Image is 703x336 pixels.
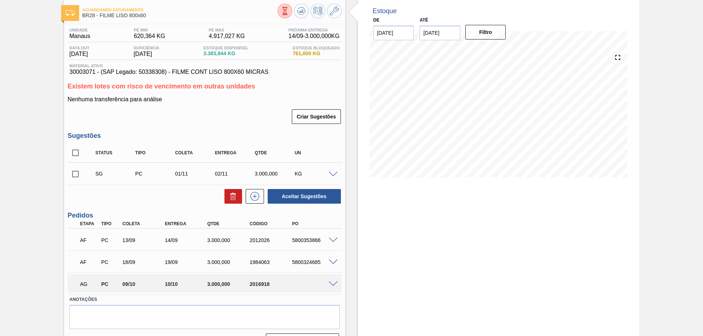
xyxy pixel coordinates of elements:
div: 09/10/2025 [120,281,168,287]
span: Suficiência [134,46,159,50]
button: Programar Estoque [310,4,325,18]
div: Tipo [133,150,178,155]
div: Status [94,150,138,155]
div: 1984063 [248,259,295,265]
button: Aceitar Sugestões [268,189,341,204]
div: Criar Sugestões [293,109,341,125]
button: Ir ao Master Data / Geral [327,4,342,18]
div: UN [293,150,337,155]
div: Coleta [173,150,217,155]
span: Aguardando Faturamento [82,8,278,12]
span: Material ativo [70,64,340,68]
div: Tipo [99,221,121,226]
div: Excluir Sugestões [221,189,242,204]
div: Qtde [205,221,253,226]
div: Qtde [253,150,297,155]
div: Coleta [120,221,168,226]
div: 14/09/2025 [163,237,211,243]
span: 3.383,844 KG [204,51,249,56]
div: 5800353866 [290,237,338,243]
div: 02/11/2025 [213,171,257,177]
label: De [373,18,380,23]
span: 30003071 - (SAP Legado: 50338308) - FILME CONT LISO 800X60 MICRAS [70,69,340,75]
span: 14/09 - 3.000,000 KG [289,33,340,39]
p: AF [80,259,98,265]
div: 3.000,000 [205,281,253,287]
span: BR28 - FILME LISO 800x60 [82,13,278,18]
div: 3.000,000 [205,259,253,265]
div: Aguardando Aprovação do Gestor [78,276,100,292]
span: Existem lotes com risco de vencimento em outras unidades [68,83,255,90]
span: Estoque Disponível [204,46,249,50]
p: AG [80,281,98,287]
button: Atualizar Gráfico [294,4,309,18]
button: Visão Geral dos Estoques [278,4,292,18]
span: Unidade [70,28,90,32]
span: 4.917,027 KG [209,33,245,39]
span: Estoque Bloqueado [293,46,339,50]
div: Pedido de Compra [99,237,121,243]
div: Pedido de Compra [99,259,121,265]
div: 3.000,000 [253,171,297,177]
span: [DATE] [134,51,159,57]
div: Entrega [163,221,211,226]
span: 620,364 KG [134,33,165,39]
div: 2012026 [248,237,295,243]
div: Aguardando Faturamento [78,254,100,270]
div: Aceitar Sugestões [264,188,342,204]
img: Ícone [66,10,75,16]
p: AF [80,237,98,243]
div: 5800324685 [290,259,338,265]
span: Próxima Entrega [289,28,340,32]
button: Criar Sugestões [292,109,341,124]
div: 13/09/2025 [120,237,168,243]
div: 18/09/2025 [120,259,168,265]
span: PE MAX [209,28,245,32]
label: Anotações [70,294,340,305]
div: Nova sugestão [242,189,264,204]
div: Pedido de Compra [99,281,121,287]
div: KG [293,171,337,177]
span: [DATE] [70,51,90,57]
div: Código [248,221,295,226]
input: dd/mm/yyyy [420,26,460,40]
button: Filtro [465,25,506,39]
span: Manaus [70,33,90,39]
span: PE MIN [134,28,165,32]
div: Etapa [78,221,100,226]
div: Pedido de Compra [133,171,178,177]
p: Nenhuma transferência para análise [68,96,342,103]
span: 761,000 KG [293,51,339,56]
h3: Sugestões [68,132,342,140]
div: 19/09/2025 [163,259,211,265]
h3: Pedidos [68,212,342,219]
div: PO [290,221,338,226]
div: Aguardando Faturamento [78,232,100,248]
input: dd/mm/yyyy [373,26,414,40]
div: 10/10/2025 [163,281,211,287]
div: Estoque [373,7,397,15]
div: Sugestão Criada [94,171,138,177]
div: 3.000,000 [205,237,253,243]
div: Entrega [213,150,257,155]
label: Até [420,18,428,23]
span: Data out [70,46,90,50]
div: 2016918 [248,281,295,287]
div: 01/11/2025 [173,171,217,177]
